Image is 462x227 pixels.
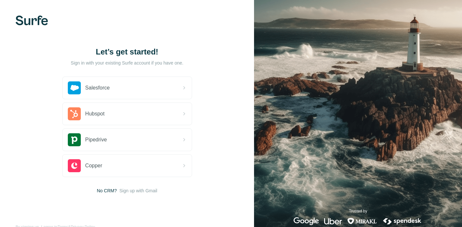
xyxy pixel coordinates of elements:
span: No CRM? [97,187,117,194]
span: Copper [85,162,102,170]
img: mirakl's logo [347,217,377,225]
img: google's logo [294,217,319,225]
p: Sign in with your existing Surfe account if you have one. [71,60,183,66]
img: salesforce's logo [68,81,81,94]
span: Salesforce [85,84,110,92]
img: uber's logo [324,217,342,225]
p: Trusted by [349,208,367,214]
span: Pipedrive [85,136,107,144]
button: Sign up with Gmail [119,187,157,194]
img: Surfe's logo [16,16,48,25]
img: spendesk's logo [382,217,422,225]
img: hubspot's logo [68,107,81,120]
h1: Let’s get started! [62,47,192,57]
img: copper's logo [68,159,81,172]
img: pipedrive's logo [68,133,81,146]
span: Hubspot [85,110,105,118]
